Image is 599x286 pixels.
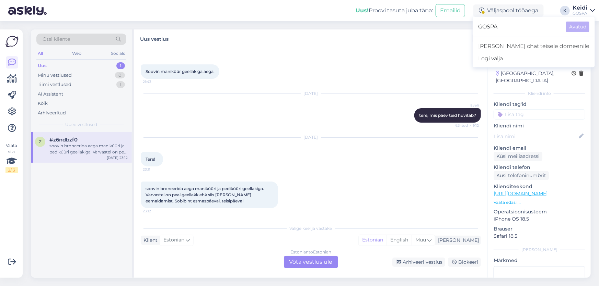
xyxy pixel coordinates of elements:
div: Väljaspool tööaega [473,4,544,17]
div: 2 / 3 [5,167,18,173]
span: Tere! [146,157,155,162]
div: GOSPA [573,11,587,16]
b: Uus! [356,7,369,14]
span: GOSPA [478,22,561,32]
input: Lisa tag [494,109,585,120]
p: Operatsioonisüsteem [494,208,585,215]
label: Uus vestlus [140,34,169,43]
div: Kliendi info [494,90,585,97]
div: [DATE] 23:12 [107,155,128,160]
p: Brauser [494,225,585,233]
p: Kliendi nimi [494,122,585,129]
div: Arhiveeritud [38,110,66,116]
img: Askly Logo [5,35,19,48]
span: Soovin maniküür geellakiga aega. [146,69,215,74]
a: [URL][DOMAIN_NAME] [494,190,548,197]
span: 23:11 [143,167,169,172]
p: iPhone OS 18.5 [494,215,585,223]
div: Minu vestlused [38,72,72,79]
div: Logi välja [473,52,595,65]
div: [GEOGRAPHIC_DATA], [GEOGRAPHIC_DATA] [496,70,572,84]
p: Kliendi tag'id [494,101,585,108]
span: 21:43 [143,79,169,84]
div: Estonian to Estonian [290,249,331,255]
span: 23:12 [143,209,169,214]
div: 0 [115,72,125,79]
div: Küsi telefoninumbrit [494,171,549,180]
p: Kliendi email [494,145,585,152]
div: Blokeeri [448,258,481,267]
div: Estonian [359,235,387,245]
div: Vaata siia [5,142,18,173]
button: Avatud [566,22,589,32]
div: Kõik [38,100,48,107]
div: AI Assistent [38,91,63,98]
p: Märkmed [494,257,585,264]
div: [PERSON_NAME] [435,237,479,244]
span: Muu [415,237,426,243]
a: KeidiGOSPA [573,5,595,16]
div: Küsi meiliaadressi [494,152,542,161]
div: All [36,49,44,58]
div: Uus [38,62,47,69]
a: [PERSON_NAME] chat teisele domeenile [473,40,595,52]
input: Lisa nimi [494,133,577,140]
div: 1 [116,62,125,69]
button: Emailid [436,4,465,17]
span: Estonian [163,236,184,244]
div: Keidi [573,5,587,11]
div: [DATE] [141,134,481,140]
div: English [387,235,412,245]
p: Klienditeekond [494,183,585,190]
div: Klient [472,35,489,42]
p: Kliendi telefon [494,164,585,171]
span: soovin broneerida aega manikûûri ja pedikûûri geellakiga. Varvastel on peal geellakk ehk siis [PE... [146,186,265,203]
div: Web [71,49,83,58]
div: K [560,6,570,15]
span: tere, mis päev teid huvitab? [419,113,476,118]
div: 1 [116,81,125,88]
div: Valige keel ja vastake [141,225,481,232]
span: z [39,139,42,144]
div: soovin broneerida aega manikûûri ja pedikûûri geellakiga. Varvastel on peal geellakk ehk siis [PE... [49,143,128,155]
div: Proovi tasuta juba täna: [356,7,433,15]
p: Safari 18.5 [494,233,585,240]
span: Nähtud ✓ 9:12 [453,123,479,128]
div: [DATE] [141,90,481,97]
div: Tiimi vestlused [38,81,71,88]
div: Võta vestlus üle [284,256,338,268]
span: #z6ndbzf0 [49,137,78,143]
div: [PERSON_NAME] [494,247,585,253]
div: Klient [141,237,158,244]
div: Socials [110,49,126,58]
span: Uued vestlused [66,122,97,128]
div: Arhiveeri vestlus [392,258,445,267]
span: Otsi kliente [43,36,70,43]
p: Vaata edasi ... [494,199,585,206]
span: Eveli [453,103,479,108]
